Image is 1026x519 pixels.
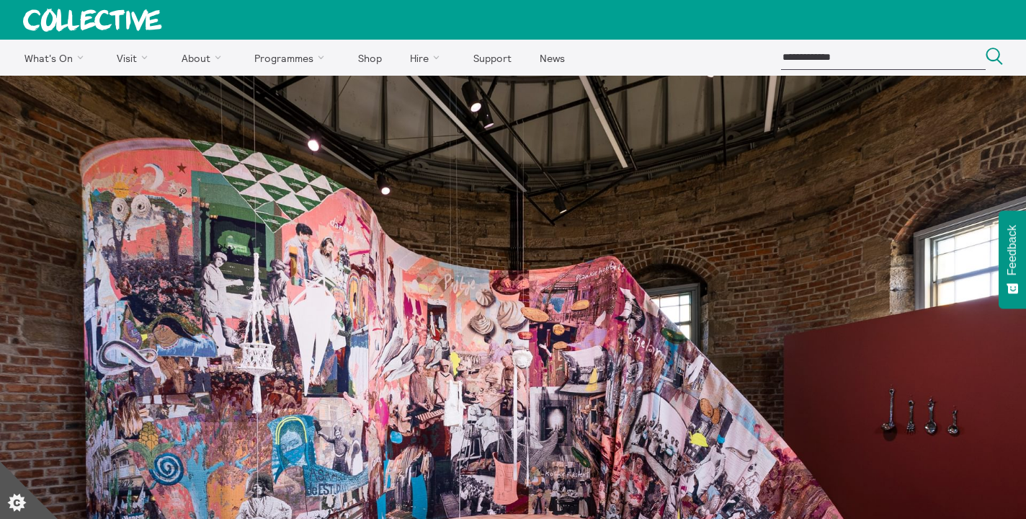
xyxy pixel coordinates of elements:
a: Programmes [242,40,343,76]
a: Shop [345,40,394,76]
a: News [527,40,577,76]
a: Support [460,40,524,76]
button: Feedback - Show survey [999,210,1026,309]
a: Visit [104,40,166,76]
a: What's On [12,40,102,76]
a: Hire [398,40,458,76]
a: About [169,40,239,76]
span: Feedback [1006,225,1019,275]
